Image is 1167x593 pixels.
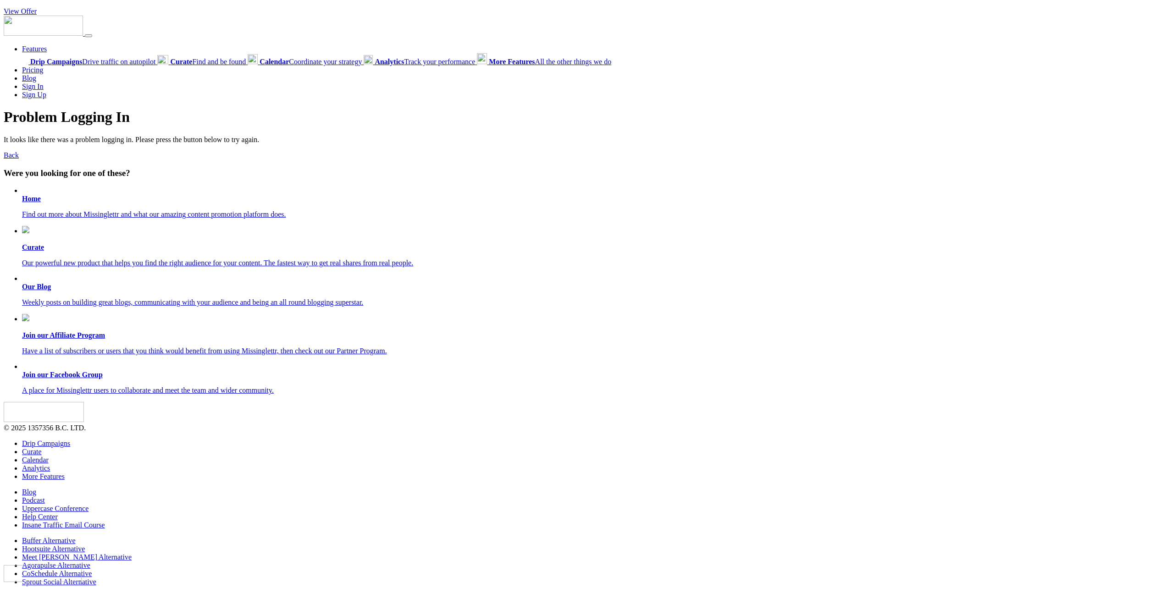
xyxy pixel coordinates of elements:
[4,168,1163,178] h3: Were you looking for one of these?
[22,371,1163,395] a: Join our Facebook Group A place for Missinglettr users to collaborate and meet the team and wider...
[22,259,1163,267] p: Our powerful new product that helps you find the right audience for your content. The fastest way...
[22,283,1163,307] a: Our Blog Weekly posts on building great blogs, communicating with your audience and being an all ...
[4,151,19,159] a: Back
[22,66,43,74] a: Pricing
[4,7,37,15] a: View Offer
[248,58,364,66] a: CalendarCoordinate your strategy
[22,226,1163,267] a: Curate Our powerful new product that helps you find the right audience for your content. The fast...
[22,386,1163,395] p: A place for Missinglettr users to collaborate and meet the team and wider community.
[22,283,51,291] b: Our Blog
[22,74,36,82] a: Blog
[489,58,611,66] span: All the other things we do
[85,34,92,37] button: Menu
[22,578,96,586] a: Sprout Social Alternative
[22,464,50,472] a: Analytics
[22,553,132,561] a: Meet [PERSON_NAME] Alternative
[22,496,45,504] a: Podcast
[4,136,1163,144] p: It looks like there was a problem logging in. Please press the button below to try again.
[22,472,65,480] a: More Features
[170,58,246,66] span: Find and be found
[22,448,42,456] a: Curate
[22,195,1163,219] a: Home Find out more about Missinglettr and what our amazing content promotion platform does.
[22,521,105,529] a: Insane Traffic Email Course
[22,537,76,544] a: Buffer Alternative
[260,58,289,66] b: Calendar
[22,91,46,99] a: Sign Up
[22,456,49,464] a: Calendar
[22,82,44,90] a: Sign In
[22,513,58,521] a: Help Center
[489,58,535,66] b: More Features
[22,298,1163,307] p: Weekly posts on building great blogs, communicating with your audience and being an all round blo...
[22,545,85,553] a: Hootsuite Alternative
[22,371,103,379] b: Join our Facebook Group
[22,195,41,203] b: Home
[22,226,29,233] img: curate.png
[22,314,1163,355] a: Join our Affiliate Program Have a list of subscribers or users that you think would benefit from ...
[22,505,88,512] a: Uppercase Conference
[22,53,1163,66] div: Features
[30,58,82,66] b: Drip Campaigns
[22,488,36,496] a: Blog
[22,243,44,251] b: Curate
[22,439,70,447] a: Drip Campaigns
[22,210,1163,219] p: Find out more about Missinglettr and what our amazing content promotion platform does.
[375,58,404,66] b: Analytics
[375,58,475,66] span: Track your performance
[260,58,362,66] span: Coordinate your strategy
[22,58,157,66] a: Drip CampaignsDrive traffic on autopilot
[4,109,1163,126] h1: Problem Logging In
[22,45,47,53] a: Features
[4,565,82,582] img: Missinglettr - Social Media Marketing for content focused teams | Product Hunt
[170,58,192,66] b: Curate
[157,58,248,66] a: CurateFind and be found
[30,58,155,66] span: Drive traffic on autopilot
[477,58,611,66] a: More FeaturesAll the other things we do
[364,58,477,66] a: AnalyticsTrack your performance
[22,331,105,339] b: Join our Affiliate Program
[22,561,90,569] a: Agorapulse Alternative
[22,347,1163,355] p: Have a list of subscribers or users that you think would benefit from using Missinglettr, then ch...
[22,314,29,321] img: revenue.png
[4,402,1163,432] div: © 2025 1357356 B.C. LTD.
